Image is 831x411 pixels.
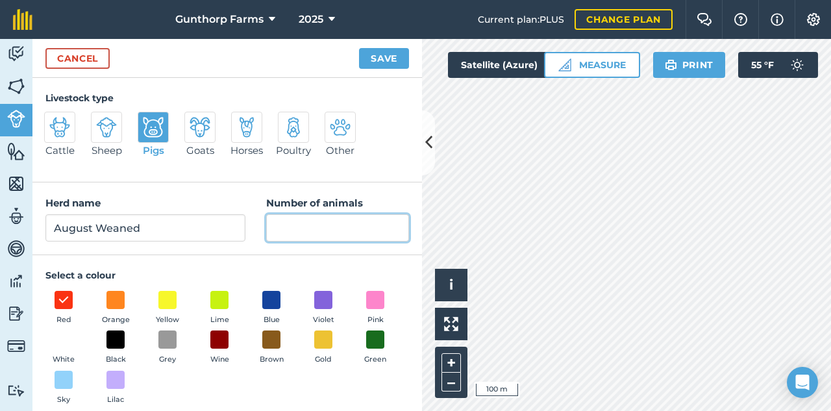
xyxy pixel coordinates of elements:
[448,52,573,78] button: Satellite (Azure)
[58,292,69,308] img: svg+xml;base64,PHN2ZyB4bWxucz0iaHR0cDovL3d3dy53My5vcmcvMjAwMC9zdmciIHdpZHRoPSIxOCIgaGVpZ2h0PSIyNC...
[7,77,25,96] img: svg+xml;base64,PHN2ZyB4bWxucz0iaHR0cDovL3d3dy53My5vcmcvMjAwMC9zdmciIHdpZHRoPSI1NiIgaGVpZ2h0PSI2MC...
[159,354,176,366] span: Grey
[13,9,32,30] img: fieldmargin Logo
[45,371,82,406] button: Sky
[299,12,323,27] span: 2025
[236,117,257,138] img: svg+xml;base64,PD94bWwgdmVyc2lvbj0iMS4wIiBlbmNvZGluZz0idXRmLTgiPz4KPCEtLSBHZW5lcmF0b3I6IEFkb2JlIE...
[449,277,453,293] span: i
[175,12,264,27] span: Gunthorp Farms
[106,354,126,366] span: Black
[364,354,386,366] span: Green
[7,44,25,64] img: svg+xml;base64,PD94bWwgdmVyc2lvbj0iMS4wIiBlbmNvZGluZz0idXRmLTgiPz4KPCEtLSBHZW5lcmF0b3I6IEFkb2JlIE...
[210,354,229,366] span: Wine
[738,52,818,78] button: 55 °F
[7,142,25,161] img: svg+xml;base64,PHN2ZyB4bWxucz0iaHR0cDovL3d3dy53My5vcmcvMjAwMC9zdmciIHdpZHRoPSI1NiIgaGVpZ2h0PSI2MC...
[96,117,117,138] img: svg+xml;base64,PD94bWwgdmVyc2lvbj0iMS4wIiBlbmNvZGluZz0idXRmLTgiPz4KPCEtLSBHZW5lcmF0b3I6IEFkb2JlIE...
[97,371,134,406] button: Lilac
[326,143,354,158] span: Other
[283,117,304,138] img: svg+xml;base64,PD94bWwgdmVyc2lvbj0iMS4wIiBlbmNvZGluZz0idXRmLTgiPz4KPCEtLSBHZW5lcmF0b3I6IEFkb2JlIE...
[201,330,238,366] button: Wine
[149,330,186,366] button: Grey
[186,143,214,158] span: Goats
[266,197,363,209] strong: Number of animals
[260,354,284,366] span: Brown
[305,291,341,326] button: Violet
[7,384,25,397] img: svg+xml;base64,PD94bWwgdmVyc2lvbj0iMS4wIiBlbmNvZGluZz0idXRmLTgiPz4KPCEtLSBHZW5lcmF0b3I6IEFkb2JlIE...
[359,48,409,69] button: Save
[276,143,311,158] span: Poultry
[653,52,726,78] button: Print
[45,269,116,281] strong: Select a colour
[7,337,25,355] img: svg+xml;base64,PD94bWwgdmVyc2lvbj0iMS4wIiBlbmNvZGluZz0idXRmLTgiPz4KPCEtLSBHZW5lcmF0b3I6IEFkb2JlIE...
[49,117,70,138] img: svg+xml;base64,PD94bWwgdmVyc2lvbj0iMS4wIiBlbmNvZGluZz0idXRmLTgiPz4KPCEtLSBHZW5lcmF0b3I6IEFkb2JlIE...
[230,143,263,158] span: Horses
[806,13,821,26] img: A cog icon
[156,314,179,326] span: Yellow
[45,291,82,326] button: Red
[107,394,124,406] span: Lilac
[97,330,134,366] button: Black
[544,52,640,78] button: Measure
[45,143,75,158] span: Cattle
[697,13,712,26] img: Two speech bubbles overlapping with the left bubble in the forefront
[190,117,210,138] img: svg+xml;base64,PD94bWwgdmVyc2lvbj0iMS4wIiBlbmNvZGluZz0idXRmLTgiPz4KPCEtLSBHZW5lcmF0b3I6IEFkb2JlIE...
[201,291,238,326] button: Lime
[787,367,818,398] div: Open Intercom Messenger
[441,353,461,373] button: +
[56,314,71,326] span: Red
[264,314,280,326] span: Blue
[7,304,25,323] img: svg+xml;base64,PD94bWwgdmVyc2lvbj0iMS4wIiBlbmNvZGluZz0idXRmLTgiPz4KPCEtLSBHZW5lcmF0b3I6IEFkb2JlIE...
[733,13,749,26] img: A question mark icon
[357,291,393,326] button: Pink
[305,330,341,366] button: Gold
[253,330,290,366] button: Brown
[478,12,564,27] span: Current plan : PLUS
[45,197,101,209] strong: Herd name
[57,394,70,406] span: Sky
[97,291,134,326] button: Orange
[665,57,677,73] img: svg+xml;base64,PHN2ZyB4bWxucz0iaHR0cDovL3d3dy53My5vcmcvMjAwMC9zdmciIHdpZHRoPSIxOSIgaGVpZ2h0PSIyNC...
[7,206,25,226] img: svg+xml;base64,PD94bWwgdmVyc2lvbj0iMS4wIiBlbmNvZGluZz0idXRmLTgiPz4KPCEtLSBHZW5lcmF0b3I6IEFkb2JlIE...
[253,291,290,326] button: Blue
[53,354,75,366] span: White
[210,314,229,326] span: Lime
[102,314,130,326] span: Orange
[558,58,571,71] img: Ruler icon
[7,110,25,128] img: svg+xml;base64,PD94bWwgdmVyc2lvbj0iMS4wIiBlbmNvZGluZz0idXRmLTgiPz4KPCEtLSBHZW5lcmF0b3I6IEFkb2JlIE...
[313,314,334,326] span: Violet
[45,48,110,69] a: Cancel
[441,373,461,392] button: –
[92,143,122,158] span: Sheep
[575,9,673,30] a: Change plan
[45,330,82,366] button: White
[315,354,332,366] span: Gold
[45,91,409,105] h4: Livestock type
[7,271,25,291] img: svg+xml;base64,PD94bWwgdmVyc2lvbj0iMS4wIiBlbmNvZGluZz0idXRmLTgiPz4KPCEtLSBHZW5lcmF0b3I6IEFkb2JlIE...
[7,174,25,193] img: svg+xml;base64,PHN2ZyB4bWxucz0iaHR0cDovL3d3dy53My5vcmcvMjAwMC9zdmciIHdpZHRoPSI1NiIgaGVpZ2h0PSI2MC...
[149,291,186,326] button: Yellow
[444,317,458,331] img: Four arrows, one pointing top left, one top right, one bottom right and the last bottom left
[784,52,810,78] img: svg+xml;base64,PD94bWwgdmVyc2lvbj0iMS4wIiBlbmNvZGluZz0idXRmLTgiPz4KPCEtLSBHZW5lcmF0b3I6IEFkb2JlIE...
[143,117,164,138] img: svg+xml;base64,PD94bWwgdmVyc2lvbj0iMS4wIiBlbmNvZGluZz0idXRmLTgiPz4KPCEtLSBHZW5lcmF0b3I6IEFkb2JlIE...
[143,143,164,158] span: Pigs
[771,12,784,27] img: svg+xml;base64,PHN2ZyB4bWxucz0iaHR0cDovL3d3dy53My5vcmcvMjAwMC9zdmciIHdpZHRoPSIxNyIgaGVpZ2h0PSIxNy...
[435,269,467,301] button: i
[367,314,384,326] span: Pink
[751,52,774,78] span: 55 ° F
[330,117,351,138] img: svg+xml;base64,PD94bWwgdmVyc2lvbj0iMS4wIiBlbmNvZGluZz0idXRmLTgiPz4KPCEtLSBHZW5lcmF0b3I6IEFkb2JlIE...
[7,239,25,258] img: svg+xml;base64,PD94bWwgdmVyc2lvbj0iMS4wIiBlbmNvZGluZz0idXRmLTgiPz4KPCEtLSBHZW5lcmF0b3I6IEFkb2JlIE...
[357,330,393,366] button: Green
